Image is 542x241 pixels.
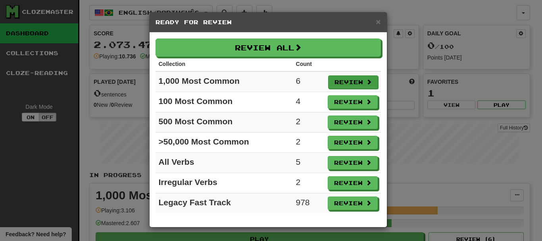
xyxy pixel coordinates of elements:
[156,133,293,153] td: >50,000 Most Common
[376,17,381,26] button: Close
[293,112,325,133] td: 2
[376,17,381,26] span: ×
[156,92,293,112] td: 100 Most Common
[328,136,378,149] button: Review
[293,173,325,193] td: 2
[328,116,378,129] button: Review
[156,153,293,173] td: All Verbs
[156,173,293,193] td: Irregular Verbs
[293,71,325,92] td: 6
[156,18,381,26] h5: Ready for Review
[328,197,378,210] button: Review
[328,176,378,190] button: Review
[156,71,293,92] td: 1,000 Most Common
[328,156,378,170] button: Review
[156,39,381,57] button: Review All
[156,57,293,71] th: Collection
[328,95,378,109] button: Review
[293,57,325,71] th: Count
[293,92,325,112] td: 4
[328,75,378,89] button: Review
[156,193,293,214] td: Legacy Fast Track
[293,153,325,173] td: 5
[293,193,325,214] td: 978
[293,133,325,153] td: 2
[156,112,293,133] td: 500 Most Common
